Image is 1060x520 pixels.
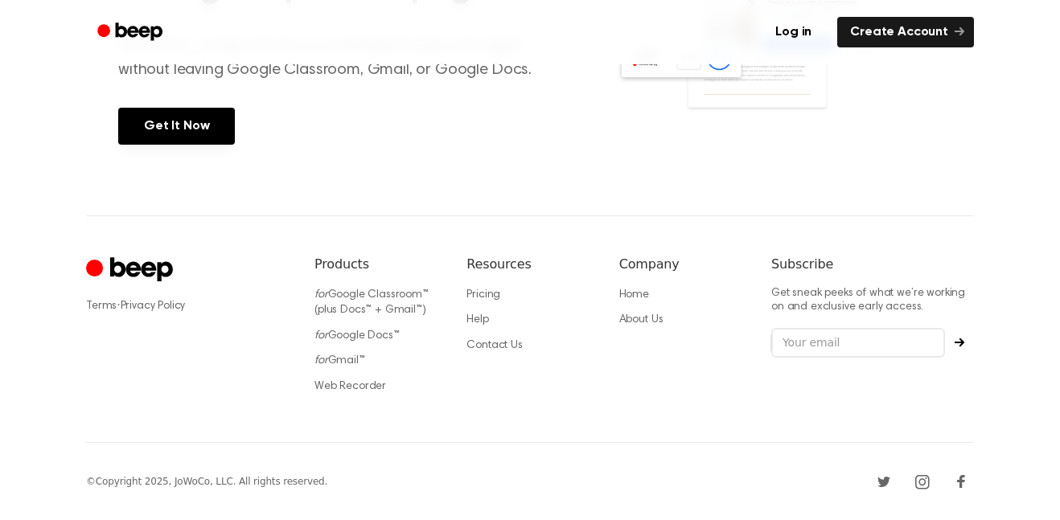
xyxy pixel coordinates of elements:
[86,301,117,312] a: Terms
[466,340,522,351] a: Contact Us
[948,469,974,494] a: Facebook
[466,289,500,301] a: Pricing
[771,287,974,315] p: Get sneak peeks of what we’re working on and exclusive early access.
[118,108,235,145] a: Get It Now
[86,17,177,48] a: Beep
[619,255,746,274] h6: Company
[86,255,177,286] a: Cruip
[945,338,974,347] button: Subscribe
[771,328,945,358] input: Your email
[871,469,897,494] a: Twitter
[466,314,488,326] a: Help
[314,381,386,392] a: Web Recorder
[314,330,328,342] i: for
[121,301,186,312] a: Privacy Policy
[314,289,328,301] i: for
[771,255,974,274] h6: Subscribe
[314,255,441,274] h6: Products
[314,289,429,317] a: forGoogle Classroom™ (plus Docs™ + Gmail™)
[86,474,327,489] div: © Copyright 2025, JoWoCo, LLC. All rights reserved.
[314,330,400,342] a: forGoogle Docs™
[314,355,328,366] i: for
[86,298,289,314] div: ·
[619,314,664,326] a: About Us
[759,14,828,51] a: Log in
[314,355,365,366] a: forGmail™
[910,469,935,494] a: Instagram
[466,255,593,274] h6: Resources
[837,17,974,47] a: Create Account
[619,289,649,301] a: Home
